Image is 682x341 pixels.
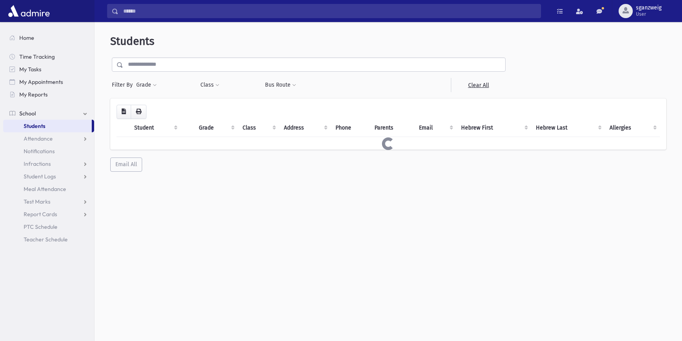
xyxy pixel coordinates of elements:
span: Notifications [24,148,55,155]
th: Student [130,119,181,137]
a: Students [3,120,92,132]
button: Grade [136,78,157,92]
button: Print [131,105,146,119]
span: School [19,110,36,117]
span: My Tasks [19,66,41,73]
th: Address [279,119,331,137]
a: My Appointments [3,76,94,88]
a: PTC Schedule [3,221,94,233]
button: Class [200,78,220,92]
th: Phone [331,119,369,137]
span: Student Logs [24,173,56,180]
span: User [636,11,662,17]
button: CSV [117,105,131,119]
th: Parents [370,119,415,137]
input: Search [119,4,541,18]
span: PTC Schedule [24,223,57,230]
a: School [3,107,94,120]
span: Report Cards [24,211,57,218]
a: Test Marks [3,195,94,208]
a: Meal Attendance [3,183,94,195]
span: Attendance [24,135,53,142]
span: Students [24,122,45,130]
th: Hebrew Last [531,119,605,137]
span: Meal Attendance [24,185,66,193]
span: Filter By [112,81,136,89]
button: Email All [110,158,142,172]
a: Time Tracking [3,50,94,63]
th: Hebrew First [456,119,531,137]
a: Report Cards [3,208,94,221]
th: Grade [194,119,238,137]
a: Clear All [451,78,506,92]
span: sganzweig [636,5,662,11]
th: Class [238,119,279,137]
a: Student Logs [3,170,94,183]
th: Allergies [605,119,660,137]
a: Infractions [3,158,94,170]
span: My Reports [19,91,48,98]
span: Home [19,34,34,41]
span: My Appointments [19,78,63,85]
span: Teacher Schedule [24,236,68,243]
a: Home [3,32,94,44]
a: Notifications [3,145,94,158]
a: My Reports [3,88,94,101]
img: AdmirePro [6,3,52,19]
button: Bus Route [265,78,297,92]
span: Infractions [24,160,51,167]
th: Email [414,119,456,137]
span: Students [110,35,154,48]
span: Time Tracking [19,53,55,60]
a: Attendance [3,132,94,145]
a: My Tasks [3,63,94,76]
a: Teacher Schedule [3,233,94,246]
span: Test Marks [24,198,50,205]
